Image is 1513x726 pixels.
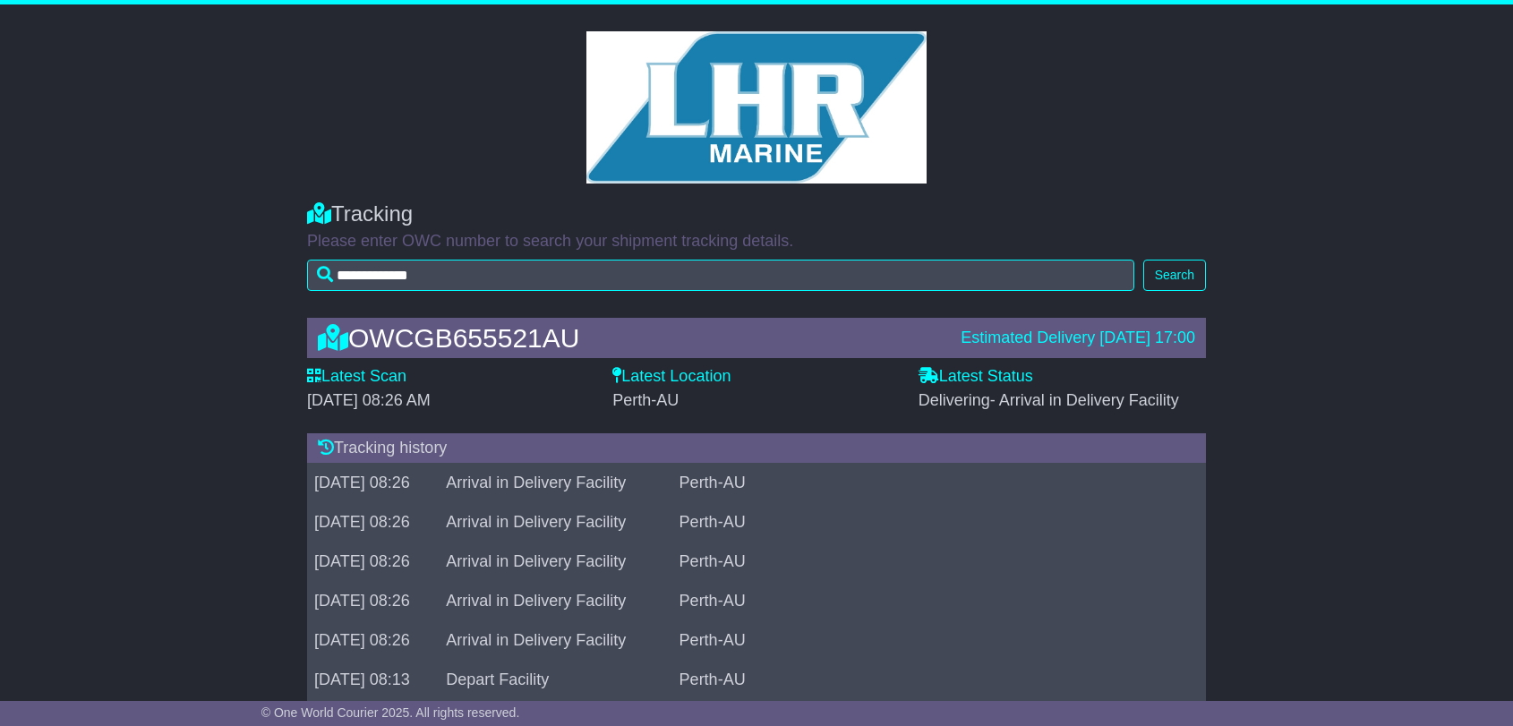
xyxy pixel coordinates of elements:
[612,367,731,387] label: Latest Location
[307,367,406,387] label: Latest Scan
[439,621,671,661] td: Arrival in Delivery Facility
[672,503,1206,542] td: Perth-AU
[307,582,439,621] td: [DATE] 08:26
[612,391,679,409] span: Perth-AU
[672,542,1206,582] td: Perth-AU
[261,705,520,720] span: © One World Courier 2025. All rights reserved.
[307,503,439,542] td: [DATE] 08:26
[307,661,439,700] td: [DATE] 08:13
[919,367,1033,387] label: Latest Status
[307,542,439,582] td: [DATE] 08:26
[439,582,671,621] td: Arrival in Delivery Facility
[990,391,1179,409] span: - Arrival in Delivery Facility
[672,464,1206,503] td: Perth-AU
[307,201,1206,227] div: Tracking
[307,232,1206,252] p: Please enter OWC number to search your shipment tracking details.
[672,582,1206,621] td: Perth-AU
[672,661,1206,700] td: Perth-AU
[919,391,1179,409] span: Delivering
[586,31,927,184] img: GetCustomerLogo
[672,621,1206,661] td: Perth-AU
[307,464,439,503] td: [DATE] 08:26
[439,661,671,700] td: Depart Facility
[439,464,671,503] td: Arrival in Delivery Facility
[307,433,1206,464] div: Tracking history
[961,329,1195,348] div: Estimated Delivery [DATE] 17:00
[1143,260,1206,291] button: Search
[309,323,952,353] div: OWCGB655521AU
[439,542,671,582] td: Arrival in Delivery Facility
[439,503,671,542] td: Arrival in Delivery Facility
[307,391,431,409] span: [DATE] 08:26 AM
[307,621,439,661] td: [DATE] 08:26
